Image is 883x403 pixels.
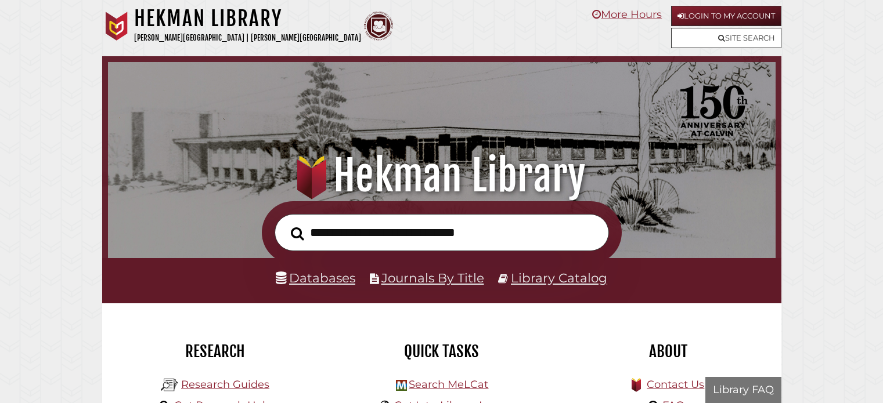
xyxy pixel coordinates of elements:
a: Journals By Title [381,270,484,285]
h2: Quick Tasks [337,342,546,361]
img: Hekman Library Logo [161,376,178,394]
i: Search [291,226,304,240]
h2: About [564,342,773,361]
a: Contact Us [647,378,704,391]
h1: Hekman Library [134,6,361,31]
a: Search MeLCat [409,378,488,391]
img: Hekman Library Logo [396,380,407,391]
a: Library Catalog [511,270,607,285]
a: Site Search [671,28,781,48]
a: Research Guides [181,378,269,391]
a: Login to My Account [671,6,781,26]
button: Search [285,223,310,244]
img: Calvin University [102,12,131,41]
img: Calvin Theological Seminary [364,12,393,41]
h2: Research [111,342,320,361]
a: More Hours [592,8,662,21]
p: [PERSON_NAME][GEOGRAPHIC_DATA] | [PERSON_NAME][GEOGRAPHIC_DATA] [134,31,361,45]
h1: Hekman Library [121,150,762,201]
a: Databases [276,270,355,285]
